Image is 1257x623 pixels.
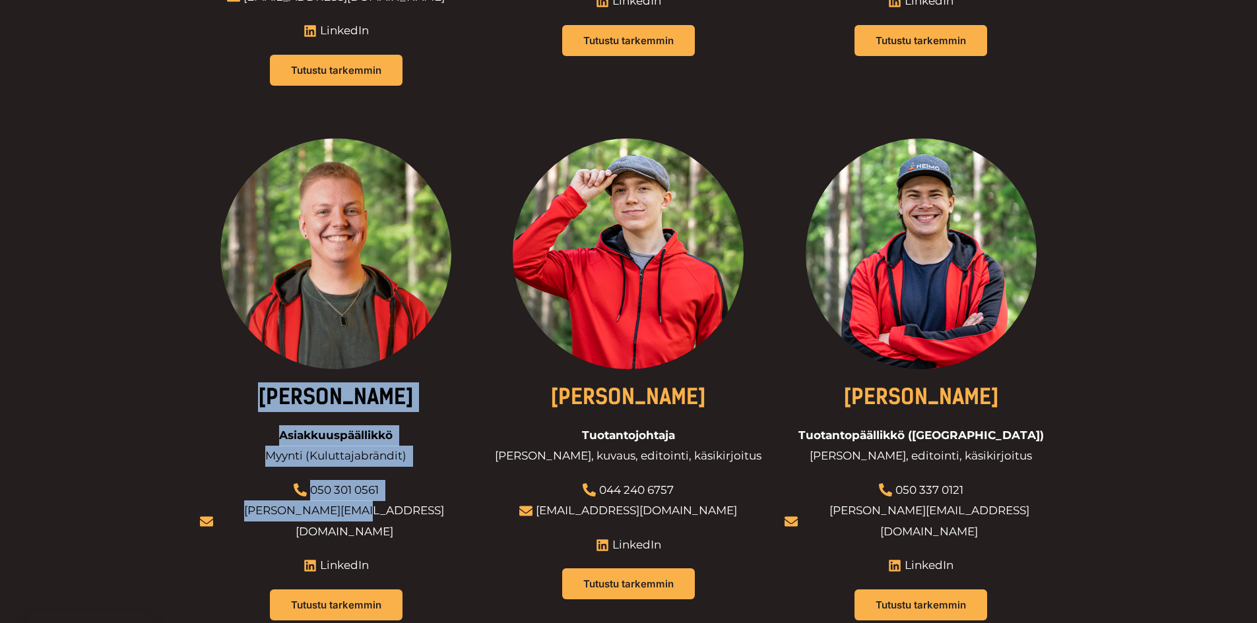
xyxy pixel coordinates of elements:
[798,425,1044,446] span: Tuotantopäällikkö ([GEOGRAPHIC_DATA])
[304,555,369,576] a: LinkedIn
[291,65,381,75] span: Tutustu tarkemmin
[876,36,966,45] span: Tutustu tarkemmin
[888,555,953,576] a: LinkedIn
[599,483,674,496] a: 044 240 6757
[265,446,406,467] span: Myynti (Kuluttajabrändit)
[854,25,987,56] a: Tutustu tarkemmin
[550,384,706,409] a: [PERSON_NAME]
[583,36,674,45] span: Tutustu tarkemmin
[609,535,661,556] span: LinkedIn
[562,25,695,56] a: Tutustu tarkemmin
[536,504,737,517] a: [EMAIL_ADDRESS][DOMAIN_NAME]
[843,384,999,409] a: [PERSON_NAME]
[895,483,963,496] a: 050 337 0121
[854,589,987,620] a: Tutustu tarkemmin
[270,55,403,86] a: Tutustu tarkemmin
[317,20,369,42] span: LinkedIn
[310,483,379,496] a: 050 301 0561
[317,555,369,576] span: LinkedIn
[495,446,761,467] span: [PERSON_NAME], kuvaus, editointi, käsikirjoitus
[829,504,1029,538] a: [PERSON_NAME][EMAIL_ADDRESS][DOMAIN_NAME]
[810,446,1032,467] span: [PERSON_NAME], editointi, käsikirjoitus
[596,535,661,556] a: LinkedIn
[244,504,444,538] a: [PERSON_NAME][EMAIL_ADDRESS][DOMAIN_NAME]
[270,589,403,620] a: Tutustu tarkemmin
[582,425,675,446] span: Tuotantojohtaja
[901,555,953,576] span: LinkedIn
[258,384,414,409] a: [PERSON_NAME]
[562,568,695,599] a: Tutustu tarkemmin
[279,425,393,446] span: Asiakkuuspäällikkö
[304,20,369,42] a: LinkedIn
[583,579,674,589] span: Tutustu tarkemmin
[291,600,381,610] span: Tutustu tarkemmin
[876,600,966,610] span: Tutustu tarkemmin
